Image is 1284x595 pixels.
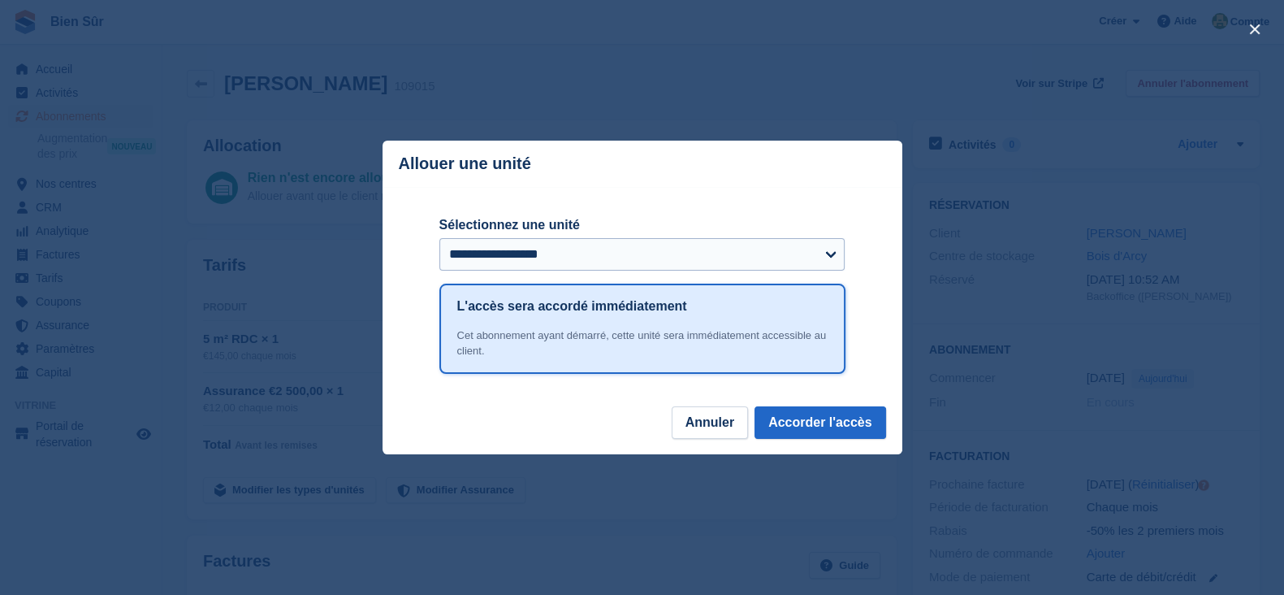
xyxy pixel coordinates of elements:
div: Cet abonnement ayant démarré, cette unité sera immédiatement accessible au client. [457,328,828,359]
p: Allouer une unité [399,154,531,173]
label: Sélectionnez une unité [439,215,845,235]
button: Accorder l'accès [754,406,885,439]
button: Annuler [672,406,748,439]
h1: L'accès sera accordé immédiatement [457,297,687,316]
button: close [1242,16,1268,42]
